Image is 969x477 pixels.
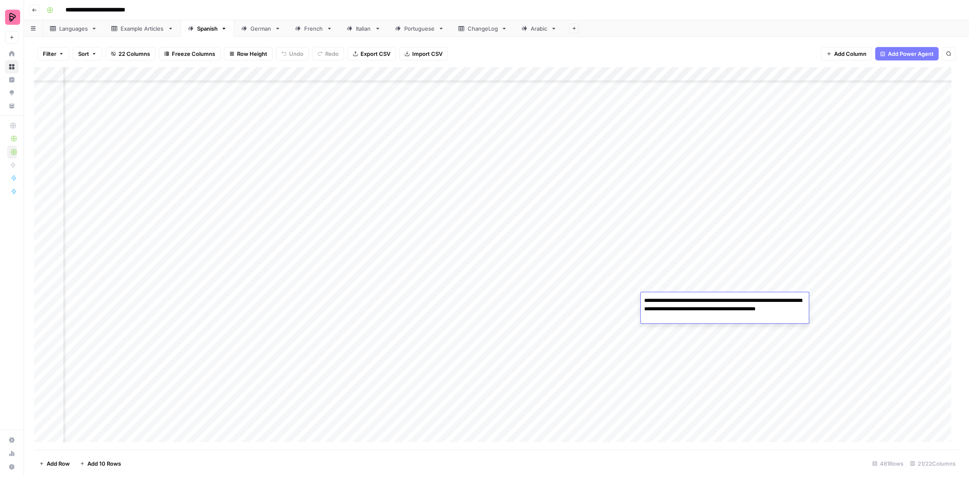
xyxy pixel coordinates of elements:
[78,50,89,58] span: Sort
[234,20,288,37] a: German
[37,47,69,60] button: Filter
[5,86,18,100] a: Opportunities
[43,20,104,37] a: Languages
[340,20,388,37] a: Italian
[412,50,442,58] span: Import CSV
[237,50,267,58] span: Row Height
[121,24,164,33] div: Example Articles
[468,24,498,33] div: ChangeLog
[197,24,218,33] div: Spanish
[404,24,435,33] div: Portuguese
[361,50,390,58] span: Export CSV
[87,459,121,468] span: Add 10 Rows
[5,460,18,474] button: Help + Support
[47,459,70,468] span: Add Row
[907,457,959,470] div: 21/22 Columns
[104,20,181,37] a: Example Articles
[289,50,303,58] span: Undo
[451,20,514,37] a: ChangeLog
[73,47,102,60] button: Sort
[288,20,340,37] a: French
[348,47,396,60] button: Export CSV
[356,24,371,33] div: Italian
[118,50,150,58] span: 22 Columns
[399,47,448,60] button: Import CSV
[531,24,548,33] div: Arabic
[5,447,18,460] a: Usage
[325,50,339,58] span: Redo
[312,47,344,60] button: Redo
[5,433,18,447] a: Settings
[181,20,234,37] a: Spanish
[5,99,18,113] a: Your Data
[875,47,939,60] button: Add Power Agent
[5,73,18,86] a: Insights
[834,50,866,58] span: Add Column
[224,47,273,60] button: Row Height
[5,47,18,60] a: Home
[5,10,20,25] img: Preply Logo
[888,50,934,58] span: Add Power Agent
[250,24,271,33] div: German
[5,7,18,28] button: Workspace: Preply
[5,60,18,73] a: Browse
[59,24,88,33] div: Languages
[43,50,56,58] span: Filter
[514,20,564,37] a: Arabic
[869,457,907,470] div: 481 Rows
[105,47,155,60] button: 22 Columns
[388,20,451,37] a: Portuguese
[276,47,309,60] button: Undo
[304,24,323,33] div: French
[34,457,75,470] button: Add Row
[75,457,126,470] button: Add 10 Rows
[821,47,872,60] button: Add Column
[172,50,215,58] span: Freeze Columns
[159,47,221,60] button: Freeze Columns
